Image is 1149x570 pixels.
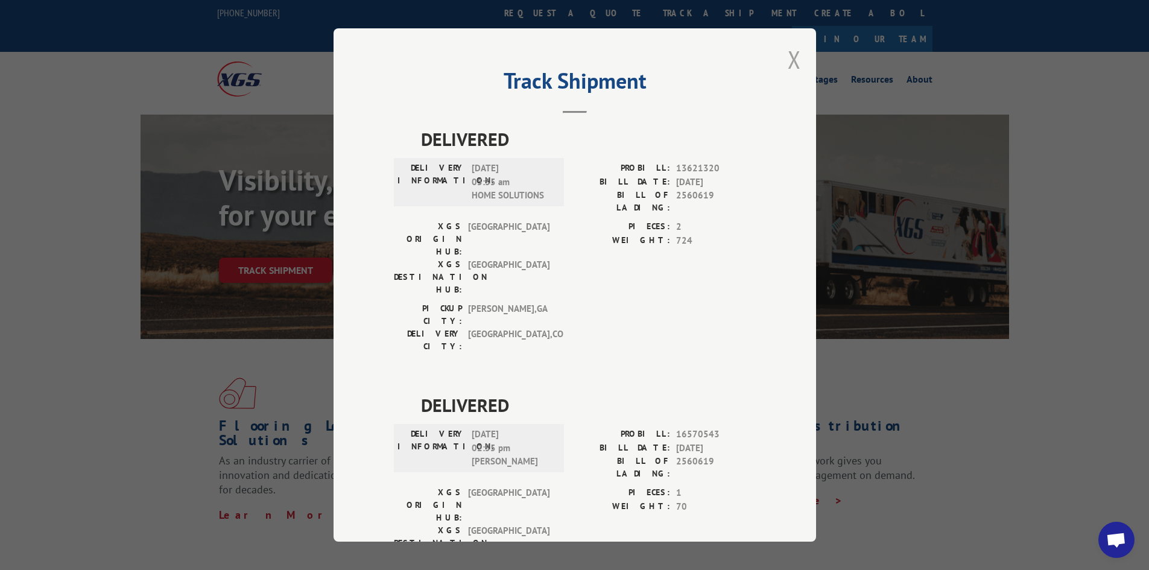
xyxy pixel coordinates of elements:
[394,220,462,258] label: XGS ORIGIN HUB:
[468,258,549,296] span: [GEOGRAPHIC_DATA]
[394,328,462,353] label: DELIVERY CITY:
[575,220,670,234] label: PIECES:
[472,162,553,203] span: [DATE] 05:35 am HOME SOLUTIONS
[421,125,756,153] span: DELIVERED
[468,524,549,562] span: [GEOGRAPHIC_DATA]
[421,391,756,419] span: DELIVERED
[676,442,756,455] span: [DATE]
[676,455,756,480] span: 2560619
[676,234,756,248] span: 724
[575,428,670,442] label: PROBILL:
[468,486,549,524] span: [GEOGRAPHIC_DATA]
[676,162,756,176] span: 13621320
[575,442,670,455] label: BILL DATE:
[575,189,670,214] label: BILL OF LADING:
[676,220,756,234] span: 2
[394,302,462,328] label: PICKUP CITY:
[394,258,462,296] label: XGS DESTINATION HUB:
[468,328,549,353] span: [GEOGRAPHIC_DATA] , CO
[676,428,756,442] span: 16570543
[394,524,462,562] label: XGS DESTINATION HUB:
[676,500,756,514] span: 70
[676,486,756,500] span: 1
[397,162,466,203] label: DELIVERY INFORMATION:
[575,176,670,189] label: BILL DATE:
[1098,522,1135,558] div: Open chat
[575,162,670,176] label: PROBILL:
[397,428,466,469] label: DELIVERY INFORMATION:
[394,486,462,524] label: XGS ORIGIN HUB:
[575,455,670,480] label: BILL OF LADING:
[788,43,801,75] button: Close modal
[575,234,670,248] label: WEIGHT:
[468,302,549,328] span: [PERSON_NAME] , GA
[472,428,553,469] span: [DATE] 02:55 pm [PERSON_NAME]
[676,176,756,189] span: [DATE]
[575,500,670,514] label: WEIGHT:
[575,486,670,500] label: PIECES:
[394,72,756,95] h2: Track Shipment
[468,220,549,258] span: [GEOGRAPHIC_DATA]
[676,189,756,214] span: 2560619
